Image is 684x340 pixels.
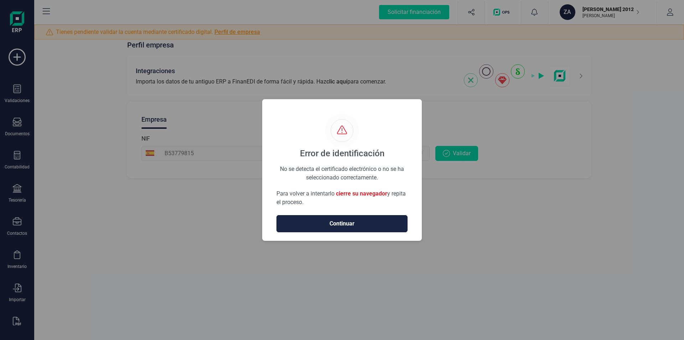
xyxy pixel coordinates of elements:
p: Para volver a intentarlo y repita el proceso. [276,189,408,207]
span: Continuar [284,219,400,228]
div: Error de identificación [300,148,384,159]
div: No se detecta el certificado electrónico o no se ha seleccionado correctamente. [276,165,408,172]
span: cierre su navegador [336,190,387,197]
button: Continuar [276,215,408,232]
